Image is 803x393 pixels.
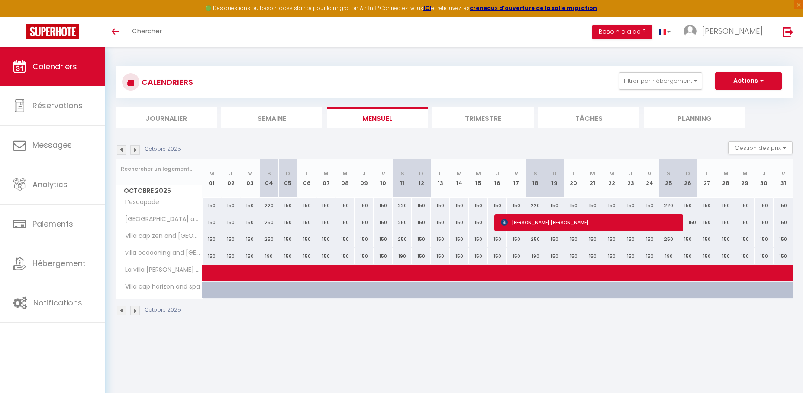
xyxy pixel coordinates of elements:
[526,248,545,264] div: 190
[735,248,755,264] div: 150
[716,198,735,214] div: 150
[774,214,793,231] div: 150
[728,141,793,154] button: Gestion des prix
[439,169,442,178] abbr: L
[583,198,602,214] div: 150
[507,198,526,214] div: 150
[545,159,564,198] th: 19
[221,198,240,214] div: 150
[297,231,316,247] div: 150
[145,145,181,153] p: Octobre 2025
[583,159,602,198] th: 21
[640,198,659,214] div: 150
[774,198,793,214] div: 150
[240,248,259,264] div: 150
[470,4,597,12] a: créneaux d'ouverture de la salle migration
[783,26,793,37] img: logout
[629,169,632,178] abbr: J
[697,159,716,198] th: 27
[26,24,79,39] img: Super Booking
[742,169,748,178] abbr: M
[621,159,640,198] th: 23
[755,159,774,198] th: 30
[393,214,412,231] div: 250
[644,107,745,128] li: Planning
[716,159,735,198] th: 28
[229,169,232,178] abbr: J
[374,248,393,264] div: 150
[431,231,450,247] div: 150
[602,248,621,264] div: 150
[203,231,222,247] div: 150
[240,198,259,214] div: 150
[762,169,766,178] abbr: J
[412,214,431,231] div: 150
[450,198,469,214] div: 150
[533,169,537,178] abbr: S
[450,231,469,247] div: 150
[355,159,374,198] th: 09
[381,169,385,178] abbr: V
[469,198,488,214] div: 150
[259,159,278,198] th: 04
[507,248,526,264] div: 150
[659,198,678,214] div: 220
[432,107,534,128] li: Trimestre
[393,198,412,214] div: 220
[501,214,679,231] span: [PERSON_NAME] [PERSON_NAME]
[590,169,595,178] abbr: M
[526,231,545,247] div: 250
[715,72,782,90] button: Actions
[564,198,583,214] div: 150
[316,214,335,231] div: 150
[609,169,614,178] abbr: M
[667,169,671,178] abbr: S
[648,169,651,178] abbr: V
[145,306,181,314] p: Octobre 2025
[374,231,393,247] div: 150
[117,265,204,275] span: La villa [PERSON_NAME] and [GEOGRAPHIC_DATA]
[221,248,240,264] div: 150
[678,248,697,264] div: 150
[702,26,763,36] span: [PERSON_NAME]
[412,231,431,247] div: 150
[355,198,374,214] div: 150
[400,169,404,178] abbr: S
[259,214,278,231] div: 250
[602,231,621,247] div: 150
[716,248,735,264] div: 150
[716,231,735,247] div: 150
[450,248,469,264] div: 150
[678,214,697,231] div: 150
[545,248,564,264] div: 150
[117,198,161,207] span: L’escapade
[335,214,355,231] div: 150
[423,4,431,12] a: ICI
[33,297,82,308] span: Notifications
[362,169,366,178] abbr: J
[393,159,412,198] th: 11
[297,198,316,214] div: 150
[306,169,308,178] abbr: L
[538,107,639,128] li: Tâches
[621,198,640,214] div: 150
[755,214,774,231] div: 150
[684,25,697,38] img: ...
[706,169,708,178] abbr: L
[755,198,774,214] div: 150
[267,169,271,178] abbr: S
[545,231,564,247] div: 150
[297,248,316,264] div: 150
[412,248,431,264] div: 150
[507,231,526,247] div: 150
[203,248,222,264] div: 150
[774,231,793,247] div: 150
[335,159,355,198] th: 08
[278,198,297,214] div: 150
[545,198,564,214] div: 150
[686,169,690,178] abbr: D
[117,282,202,292] span: Villa cap horizon and spa
[469,159,488,198] th: 15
